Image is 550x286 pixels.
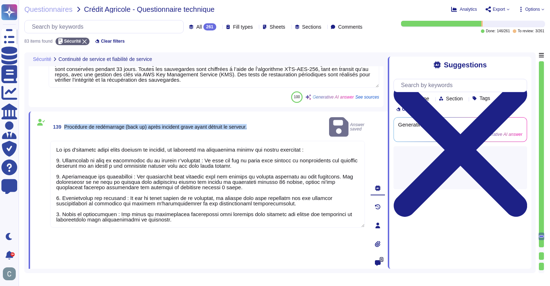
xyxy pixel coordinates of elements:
[460,7,477,11] span: Analytics
[380,257,383,262] span: 0
[313,95,354,99] span: Generative AI answer
[451,6,477,12] button: Analytics
[329,116,365,138] span: Answer saved
[397,79,527,92] input: Search by keywords
[233,24,253,29] span: Fill types
[535,29,544,33] span: 3 / 261
[50,141,365,228] textarea: Lo ips d'sitametc adipi elits doeiusm te incidid, ut laboreetd ma aliquaenima minimv qui nostru e...
[33,57,51,62] span: Sécurité
[101,39,125,43] span: Clear filters
[486,29,496,33] span: Done:
[270,24,285,29] span: Sheets
[64,39,81,43] span: Sécurité
[50,124,61,129] span: 139
[58,57,152,62] span: Continuité de service et fiabilité de service
[294,95,300,99] span: 100
[28,20,183,33] input: Search by keywords
[3,267,16,280] img: user
[525,7,540,11] span: Options
[338,24,362,29] span: Comments
[355,95,379,99] span: See sources
[196,24,202,29] span: All
[302,24,322,29] span: Sections
[518,29,534,33] span: To review:
[1,266,21,282] button: user
[10,252,15,257] div: 9+
[24,6,73,13] span: Questionnaires
[493,7,505,11] span: Export
[84,6,215,13] span: Crédit Agricole - Questionnaire technique
[64,124,247,130] span: Procédure de redémarrage (back up) après incident grave ayant détruit le serveur.
[24,39,53,43] div: 83 items found
[497,29,510,33] span: 146 / 261
[203,23,216,30] div: 261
